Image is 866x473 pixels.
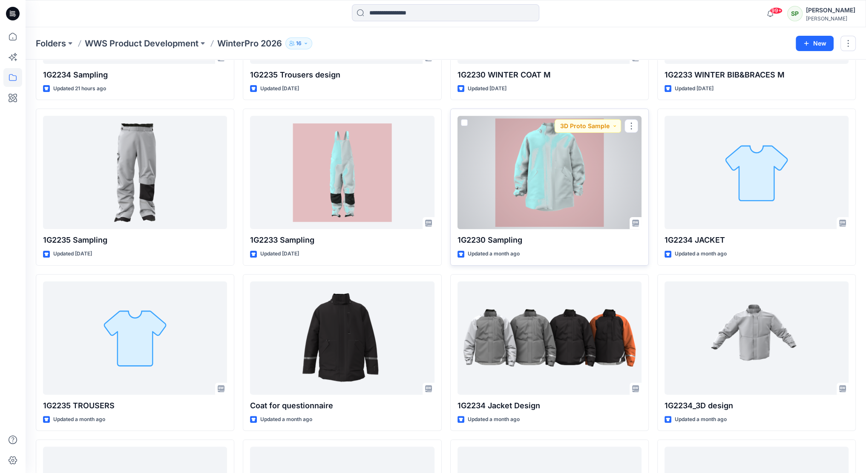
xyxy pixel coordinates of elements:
div: SP [787,6,803,21]
p: Updated a month ago [675,249,727,258]
p: 1G2233 Sampling [250,234,434,246]
a: 1G2233 Sampling [250,116,434,229]
a: 1G2234_3D design [665,281,849,395]
a: 1G2230 Sampling [457,116,642,229]
p: Updated [DATE] [260,249,299,258]
a: Folders [36,37,66,49]
p: Updated a month ago [468,415,520,424]
p: Updated a month ago [675,415,727,424]
a: 1G2235 Sampling [43,116,227,229]
p: 1G2234_3D design [665,400,849,412]
p: 16 [296,39,302,48]
div: [PERSON_NAME] [806,5,855,15]
a: Coat for questionnaire [250,281,434,395]
p: Updated [DATE] [468,84,506,93]
p: 1G2235 TROUSERS [43,400,227,412]
p: Updated 21 hours ago [53,84,106,93]
span: 99+ [770,7,783,14]
p: Updated a month ago [53,415,105,424]
p: Coat for questionnaire [250,400,434,412]
p: Updated a month ago [468,249,520,258]
p: 1G2234 Sampling [43,69,227,81]
a: WWS Product Development [85,37,199,49]
p: 1G2230 WINTER COAT M [457,69,642,81]
p: 1G2230 Sampling [457,234,642,246]
div: [PERSON_NAME] [806,15,855,22]
p: Updated [DATE] [53,249,92,258]
p: 1G2233 WINTER BIB&BRACES M [665,69,849,81]
a: 1G2234 JACKET [665,116,849,229]
p: Updated [DATE] [260,84,299,93]
a: 1G2235 TROUSERS [43,281,227,395]
p: 1G2234 JACKET [665,234,849,246]
p: Updated [DATE] [675,84,714,93]
p: 1G2235 Sampling [43,234,227,246]
button: 16 [285,37,312,49]
p: 1G2235 Trousers design [250,69,434,81]
p: Updated a month ago [260,415,312,424]
button: New [796,36,834,51]
p: 1G2234 Jacket Design [457,400,642,412]
a: 1G2234 Jacket Design [457,281,642,395]
p: WinterPro 2026 [217,37,282,49]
